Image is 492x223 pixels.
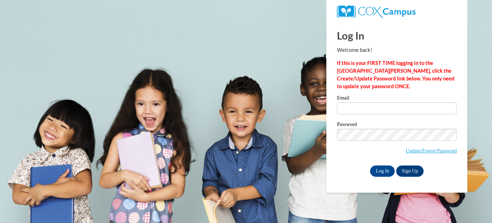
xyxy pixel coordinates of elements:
[370,165,395,177] input: Log In
[337,8,416,14] a: COX Campus
[337,46,457,54] p: Welcome back!
[337,5,416,18] img: COX Campus
[337,28,457,43] h1: Log In
[337,60,454,89] strong: If this is your FIRST TIME logging in to the [GEOGRAPHIC_DATA][PERSON_NAME], click the Create/Upd...
[337,95,457,102] label: Email
[406,148,457,153] a: Update/Forgot Password
[337,122,457,129] label: Password
[396,165,424,177] a: Sign Up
